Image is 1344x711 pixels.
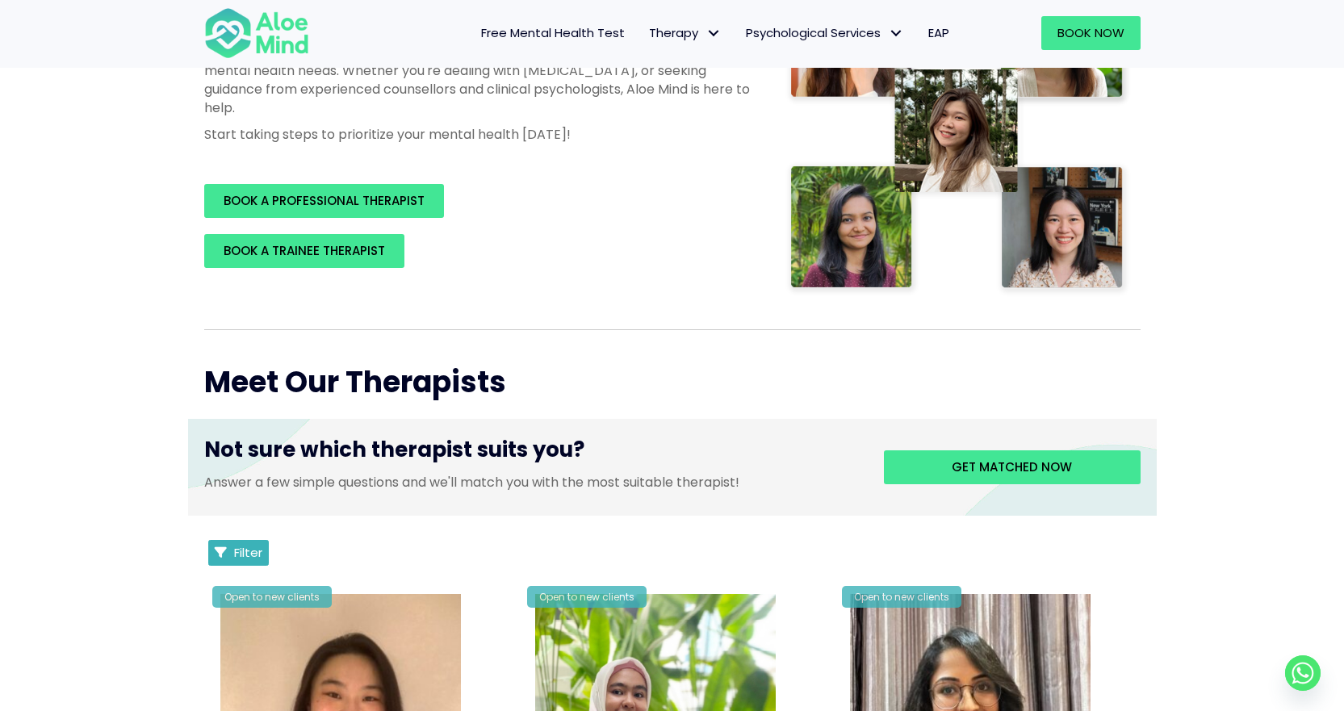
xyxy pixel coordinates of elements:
[204,6,309,60] img: Aloe mind Logo
[746,24,904,41] span: Psychological Services
[469,16,637,50] a: Free Mental Health Test
[212,586,332,608] div: Open to new clients
[481,24,625,41] span: Free Mental Health Test
[734,16,916,50] a: Psychological ServicesPsychological Services: submenu
[1285,655,1321,691] a: Whatsapp
[702,22,726,45] span: Therapy: submenu
[1041,16,1141,50] a: Book Now
[204,125,753,144] p: Start taking steps to prioritize your mental health [DATE]!
[649,24,722,41] span: Therapy
[204,362,506,403] span: Meet Our Therapists
[204,435,860,472] h3: Not sure which therapist suits you?
[884,450,1141,484] a: Get matched now
[204,234,404,268] a: BOOK A TRAINEE THERAPIST
[527,586,647,608] div: Open to new clients
[952,458,1072,475] span: Get matched now
[224,192,425,209] span: BOOK A PROFESSIONAL THERAPIST
[204,42,753,117] p: Discover professional therapy and counselling services tailored to support your mental health nee...
[224,242,385,259] span: BOOK A TRAINEE THERAPIST
[208,540,270,566] button: Filter Listings
[1057,24,1124,41] span: Book Now
[842,586,961,608] div: Open to new clients
[204,473,860,491] p: Answer a few simple questions and we'll match you with the most suitable therapist!
[916,16,961,50] a: EAP
[234,544,262,561] span: Filter
[928,24,949,41] span: EAP
[204,184,444,218] a: BOOK A PROFESSIONAL THERAPIST
[637,16,734,50] a: TherapyTherapy: submenu
[885,22,908,45] span: Psychological Services: submenu
[330,16,961,50] nav: Menu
